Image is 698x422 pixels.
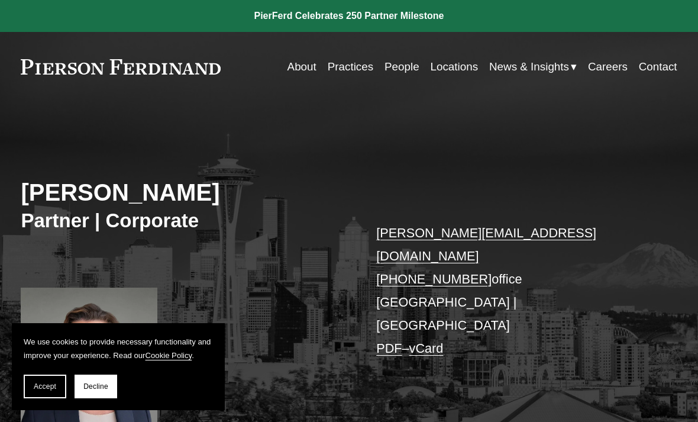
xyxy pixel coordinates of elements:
[409,341,444,356] a: vCard
[639,56,677,78] a: Contact
[328,56,373,78] a: Practices
[21,209,349,233] h3: Partner | Corporate
[21,178,349,207] h2: [PERSON_NAME]
[376,341,402,356] a: PDF
[376,272,492,286] a: [PHONE_NUMBER]
[376,226,596,263] a: [PERSON_NAME][EMAIL_ADDRESS][DOMAIN_NAME]
[376,221,649,360] p: office [GEOGRAPHIC_DATA] | [GEOGRAPHIC_DATA] –
[489,57,569,77] span: News & Insights
[287,56,316,78] a: About
[83,382,108,391] span: Decline
[431,56,479,78] a: Locations
[24,375,66,398] button: Accept
[75,375,117,398] button: Decline
[34,382,56,391] span: Accept
[384,56,419,78] a: People
[489,56,577,78] a: folder dropdown
[588,56,628,78] a: Careers
[24,335,213,363] p: We use cookies to provide necessary functionality and improve your experience. Read our .
[146,351,192,360] a: Cookie Policy
[12,323,225,410] section: Cookie banner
